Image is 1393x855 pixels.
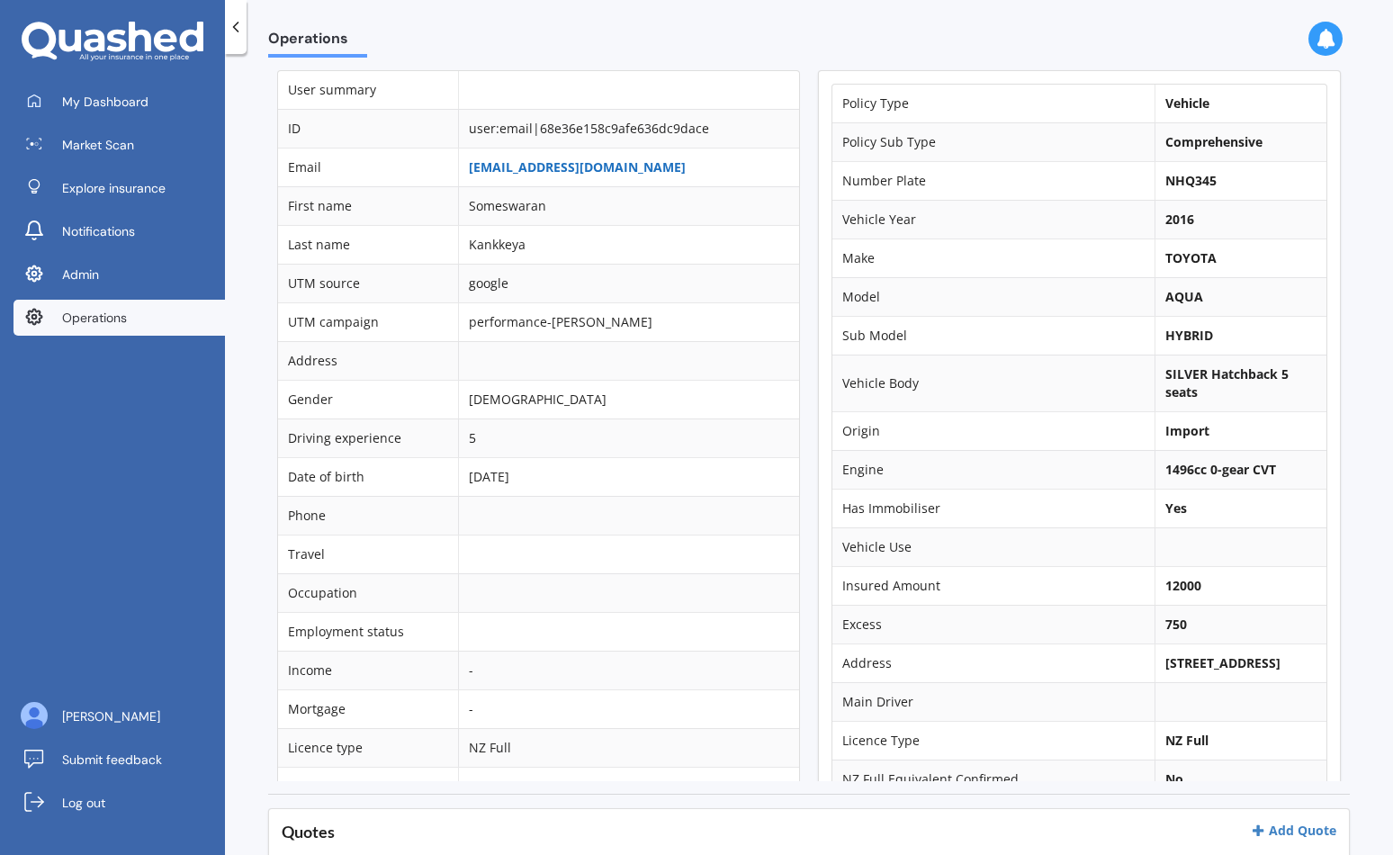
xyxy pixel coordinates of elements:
[1165,327,1213,344] b: HYBRID
[1165,172,1217,189] b: NHQ345
[1165,499,1187,517] b: Yes
[1165,461,1276,478] b: 1496cc 0-gear CVT
[832,238,1155,277] td: Make
[832,122,1155,161] td: Policy Sub Type
[278,689,458,728] td: Mortgage
[458,264,799,302] td: google
[832,566,1155,605] td: Insured Amount
[278,767,458,805] td: Motorcycle licence type
[832,605,1155,643] td: Excess
[13,742,225,778] a: Submit feedback
[1165,654,1281,671] b: [STREET_ADDRESS]
[62,179,166,197] span: Explore insurance
[278,380,458,418] td: Gender
[458,418,799,457] td: 5
[62,222,135,240] span: Notifications
[832,411,1155,450] td: Origin
[13,785,225,821] a: Log out
[278,186,458,225] td: First name
[278,418,458,457] td: Driving experience
[62,136,134,154] span: Market Scan
[278,651,458,689] td: Income
[832,682,1155,721] td: Main Driver
[278,225,458,264] td: Last name
[458,651,799,689] td: -
[62,751,162,769] span: Submit feedback
[458,380,799,418] td: [DEMOGRAPHIC_DATA]
[1165,249,1217,266] b: TOYOTA
[458,225,799,264] td: Kankkeya
[832,355,1155,411] td: Vehicle Body
[458,689,799,728] td: -
[278,457,458,496] td: Date of birth
[13,84,225,120] a: My Dashboard
[13,170,225,206] a: Explore insurance
[62,707,160,725] span: [PERSON_NAME]
[13,256,225,292] a: Admin
[1165,288,1203,305] b: AQUA
[278,728,458,767] td: Licence type
[1165,94,1209,112] b: Vehicle
[278,573,458,612] td: Occupation
[1165,365,1289,400] b: SILVER Hatchback 5 seats
[458,728,799,767] td: NZ Full
[1165,211,1194,228] b: 2016
[1165,616,1187,633] b: 750
[62,794,105,812] span: Log out
[278,264,458,302] td: UTM source
[21,702,48,729] img: ALV-UjU6YHOUIM1AGx_4vxbOkaOq-1eqc8a3URkVIJkc_iWYmQ98kTe7fc9QMVOBV43MoXmOPfWPN7JjnmUwLuIGKVePaQgPQ...
[1165,577,1201,594] b: 12000
[832,85,1155,122] td: Policy Type
[278,148,458,186] td: Email
[832,721,1155,760] td: Licence Type
[1165,770,1183,787] b: No
[832,643,1155,682] td: Address
[469,158,686,175] a: [EMAIL_ADDRESS][DOMAIN_NAME]
[1251,822,1336,839] a: Add Quote
[278,341,458,380] td: Address
[268,30,367,54] span: Operations
[62,309,127,327] span: Operations
[832,527,1155,566] td: Vehicle Use
[62,265,99,283] span: Admin
[278,496,458,535] td: Phone
[62,93,148,111] span: My Dashboard
[458,302,799,341] td: performance-[PERSON_NAME]
[1165,133,1263,150] b: Comprehensive
[13,698,225,734] a: [PERSON_NAME]
[278,535,458,573] td: Travel
[832,277,1155,316] td: Model
[13,300,225,336] a: Operations
[278,71,458,109] td: User summary
[1165,732,1209,749] b: NZ Full
[832,200,1155,238] td: Vehicle Year
[832,161,1155,200] td: Number Plate
[458,109,799,148] td: user:email|68e36e158c9afe636dc9dace
[458,186,799,225] td: Someswaran
[278,302,458,341] td: UTM campaign
[278,612,458,651] td: Employment status
[1165,422,1209,439] b: Import
[832,489,1155,527] td: Has Immobiliser
[832,760,1155,798] td: NZ Full Equivalent Confirmed
[282,822,335,842] h3: Quotes
[832,450,1155,489] td: Engine
[832,316,1155,355] td: Sub Model
[458,457,799,496] td: [DATE]
[13,127,225,163] a: Market Scan
[13,213,225,249] a: Notifications
[278,109,458,148] td: ID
